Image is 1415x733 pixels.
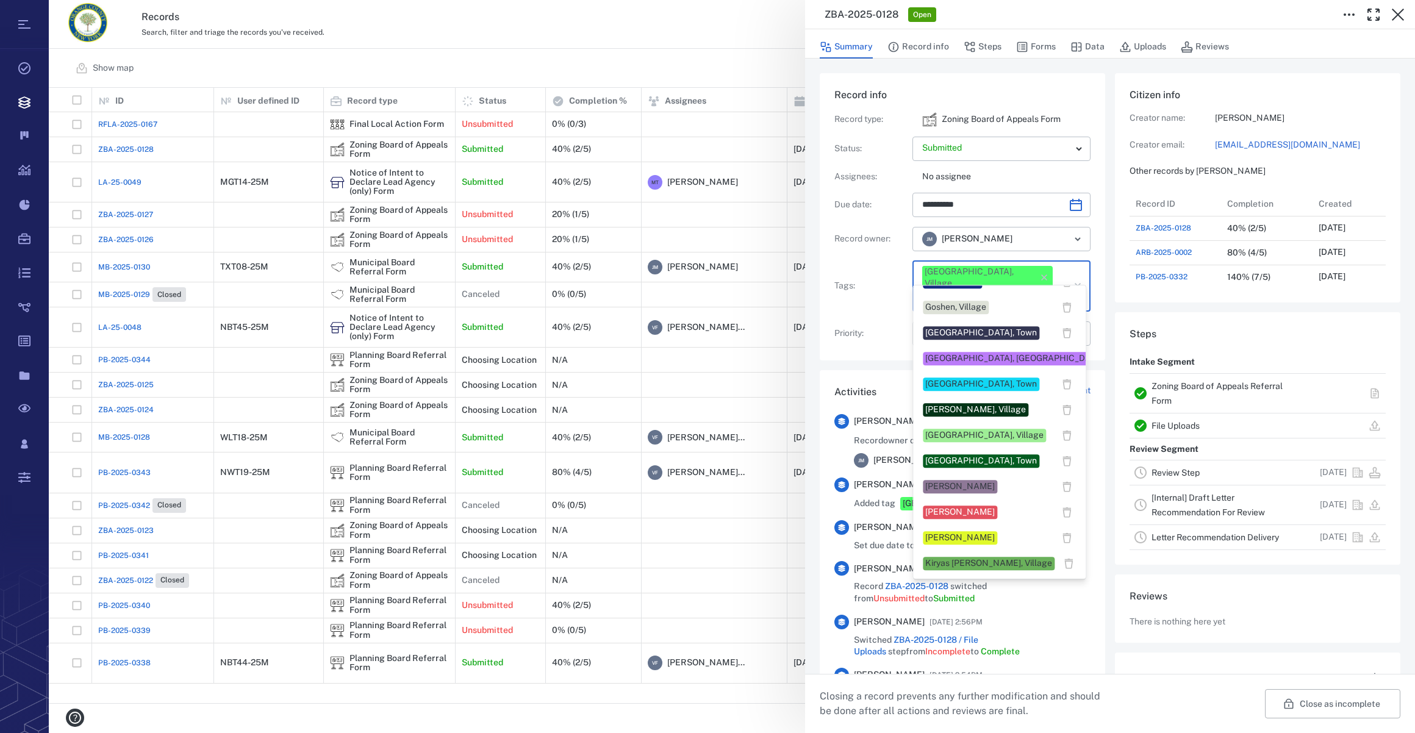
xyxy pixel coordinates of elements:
[925,557,1052,570] div: Kiryas [PERSON_NAME], Village
[1320,531,1347,543] p: [DATE]
[1227,248,1267,257] div: 80% (4/5)
[825,7,898,22] h3: ZBA-2025-0128
[820,73,1105,370] div: Record infoRecord type:icon Zoning Board of Appeals FormZoning Board of Appeals FormStatus:Assign...
[1337,2,1361,27] button: Toggle to Edit Boxes
[1136,271,1188,282] a: PB-2025-0332
[925,378,1037,390] div: [GEOGRAPHIC_DATA], Town
[1058,273,1076,291] button: delete
[854,521,925,534] span: [PERSON_NAME]
[1130,165,1386,177] p: Other records by [PERSON_NAME]
[925,646,970,656] span: Incomplete
[834,233,908,245] p: Record owner :
[854,479,925,491] span: [PERSON_NAME]
[834,385,876,399] h6: Activities
[820,689,1110,718] p: Closing a record prevents any further modification and should be done after all actions and revie...
[1058,426,1076,445] button: delete
[1215,139,1386,151] a: [EMAIL_ADDRESS][DOMAIN_NAME]
[834,327,908,340] p: Priority :
[1130,191,1221,216] div: Record ID
[1152,468,1200,477] a: Review Step
[854,581,1091,604] span: Record switched from to
[911,10,934,20] span: Open
[1319,187,1352,221] div: Created
[873,454,944,467] span: [PERSON_NAME]
[925,276,980,288] div: Goshen, Town
[930,615,983,629] span: [DATE] 2:56PM
[1152,421,1200,431] a: File Uploads
[933,593,975,603] span: Submitted
[820,370,1105,702] div: ActivitiesLeave comment[PERSON_NAME][DATE] 10:27AMRecordowner changed fromLALand Use AccounttoJM[...
[1181,35,1229,59] button: Reviews
[922,232,937,246] div: J M
[1152,381,1283,406] a: Zoning Board of Appeals Referral Form
[922,112,937,127] div: Zoning Board of Appeals Form
[1319,271,1345,283] p: [DATE]
[925,481,995,493] div: [PERSON_NAME]
[1130,327,1386,341] h6: Steps
[1058,401,1076,419] button: delete
[834,113,908,126] p: Record type :
[1361,2,1386,27] button: Toggle Fullscreen
[1320,467,1347,479] p: [DATE]
[1130,616,1225,628] p: There is nothing here yet
[854,669,925,681] span: [PERSON_NAME]
[1016,35,1056,59] button: Forms
[1058,503,1076,521] button: delete
[1227,273,1270,282] div: 140% (7/5)
[854,635,978,657] span: ZBA-2025-0128 / File Uploads
[834,143,908,155] p: Status :
[964,35,1001,59] button: Steps
[1152,532,1279,542] a: Letter Recommendation Delivery
[922,112,937,127] img: icon Zoning Board of Appeals Form
[1064,193,1088,217] button: Choose date, selected date is Oct 15, 2025
[854,498,895,510] span: Added tag
[820,35,873,59] button: Summary
[1320,499,1347,511] p: [DATE]
[1058,324,1076,342] button: delete
[925,506,995,518] div: [PERSON_NAME]
[1130,112,1215,124] p: Creator name:
[925,266,1033,290] div: [GEOGRAPHIC_DATA], Village
[942,233,1012,245] span: [PERSON_NAME]
[925,352,1103,365] div: [GEOGRAPHIC_DATA], [GEOGRAPHIC_DATA]
[885,581,948,591] span: ZBA-2025-0128
[873,593,925,603] span: Unsubmitted
[1221,191,1313,216] div: Completion
[1265,689,1400,718] button: Close as incomplete
[942,113,1061,126] p: Zoning Board of Appeals Form
[1058,375,1076,393] button: delete
[854,540,944,552] span: Set due date to
[854,616,925,628] span: [PERSON_NAME]
[1058,529,1076,547] button: delete
[1136,223,1191,234] a: ZBA-2025-0128
[903,498,1023,510] div: [GEOGRAPHIC_DATA], Village
[27,9,52,20] span: Help
[1115,73,1400,312] div: Citizen infoCreator name:[PERSON_NAME]Creator email:[EMAIL_ADDRESS][DOMAIN_NAME]Other records by ...
[925,301,986,313] div: Goshen, Village
[1215,112,1386,124] p: [PERSON_NAME]
[887,35,949,59] button: Record info
[1152,493,1265,517] a: [Internal] Draft Letter Recommendation For Review
[925,455,1037,467] div: [GEOGRAPHIC_DATA], Town
[1130,589,1386,604] h6: Reviews
[925,429,1044,442] div: [GEOGRAPHIC_DATA], Village
[1070,35,1105,59] button: Data
[1058,298,1076,316] button: delete
[1227,187,1273,221] div: Completion
[1227,224,1266,233] div: 40% (2/5)
[1136,187,1175,221] div: Record ID
[834,280,908,292] p: Tags :
[981,646,1020,656] span: Complete
[854,453,869,468] div: J M
[922,171,1091,183] p: No assignee
[925,404,1026,416] div: [PERSON_NAME], Village
[1136,247,1192,258] span: ARB-2025-0002
[925,532,995,544] div: [PERSON_NAME]
[1115,312,1400,574] div: StepsIntake SegmentZoning Board of Appeals Referral FormFile UploadsReview SegmentReview Step[DAT...
[1059,554,1078,573] button: delete
[834,171,908,183] p: Assignees :
[925,327,1037,339] div: [GEOGRAPHIC_DATA], Town
[854,563,925,575] span: [PERSON_NAME]
[1069,231,1086,248] button: Open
